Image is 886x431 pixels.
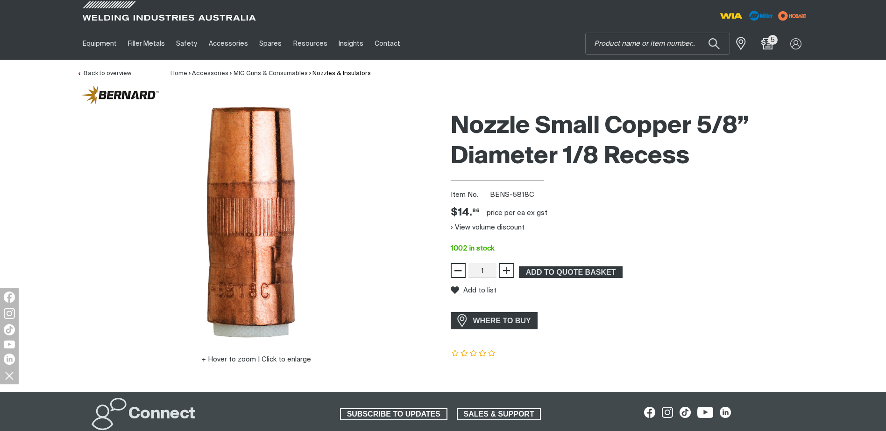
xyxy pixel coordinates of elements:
[1,368,17,383] img: hide socials
[451,245,494,252] span: 1002 in stock
[128,404,196,424] h2: Connect
[203,28,254,60] a: Accessories
[451,190,489,201] span: Item No.
[287,28,333,60] a: Resources
[458,408,540,420] span: SALES & SUPPORT
[170,28,203,60] a: Safety
[369,28,406,60] a: Contact
[140,107,373,340] img: Nozzle Small Copper 5/8” Diameter - 1/8 Recess
[4,324,15,335] img: TikTok
[451,206,480,220] div: Price
[312,70,371,76] a: Nozzles & Insulators
[451,220,525,235] button: View volume discount
[775,9,809,23] img: miller
[519,266,623,278] button: Add Nozzle Small Copper 5/8” Diameter - 1/8 Recess to the shopping cart
[451,111,809,172] h1: Nozzle Small Copper 5/8” Diameter 1/8 Recess
[487,209,525,218] div: price per EA
[527,209,547,218] div: ex gst
[254,28,287,60] a: Spares
[451,286,496,294] button: Add to list
[502,263,511,278] span: +
[196,354,317,365] button: Hover to zoom | Click to enlarge
[4,354,15,365] img: LinkedIn
[490,191,534,198] span: BENS-5818C
[341,408,447,420] span: SUBSCRIBE TO UPDATES
[122,28,170,60] a: Filler Metals
[454,263,462,278] span: −
[77,28,626,60] nav: Main
[234,70,308,76] a: MIG Guns & Consumables
[586,33,730,54] input: Product name or item number...
[4,292,15,303] img: Facebook
[170,69,371,78] nav: Breadcrumb
[451,206,480,220] span: $14.
[451,350,496,357] span: Rating: {0}
[463,286,496,294] span: Add to list
[472,208,480,213] sup: 86
[340,408,447,420] a: SUBSCRIBE TO UPDATES
[451,312,538,329] a: WHERE TO BUY
[4,308,15,319] img: Instagram
[170,70,187,76] a: Home
[192,70,228,76] a: Accessories
[333,28,369,60] a: Insights
[467,313,537,328] span: WHERE TO BUY
[4,341,15,348] img: YouTube
[457,408,541,420] a: SALES & SUPPORT
[698,33,730,55] button: Search products
[520,266,622,278] span: ADD TO QUOTE BASKET
[77,70,131,76] a: Back to overview of Nozzles & Insulators
[77,28,122,60] a: Equipment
